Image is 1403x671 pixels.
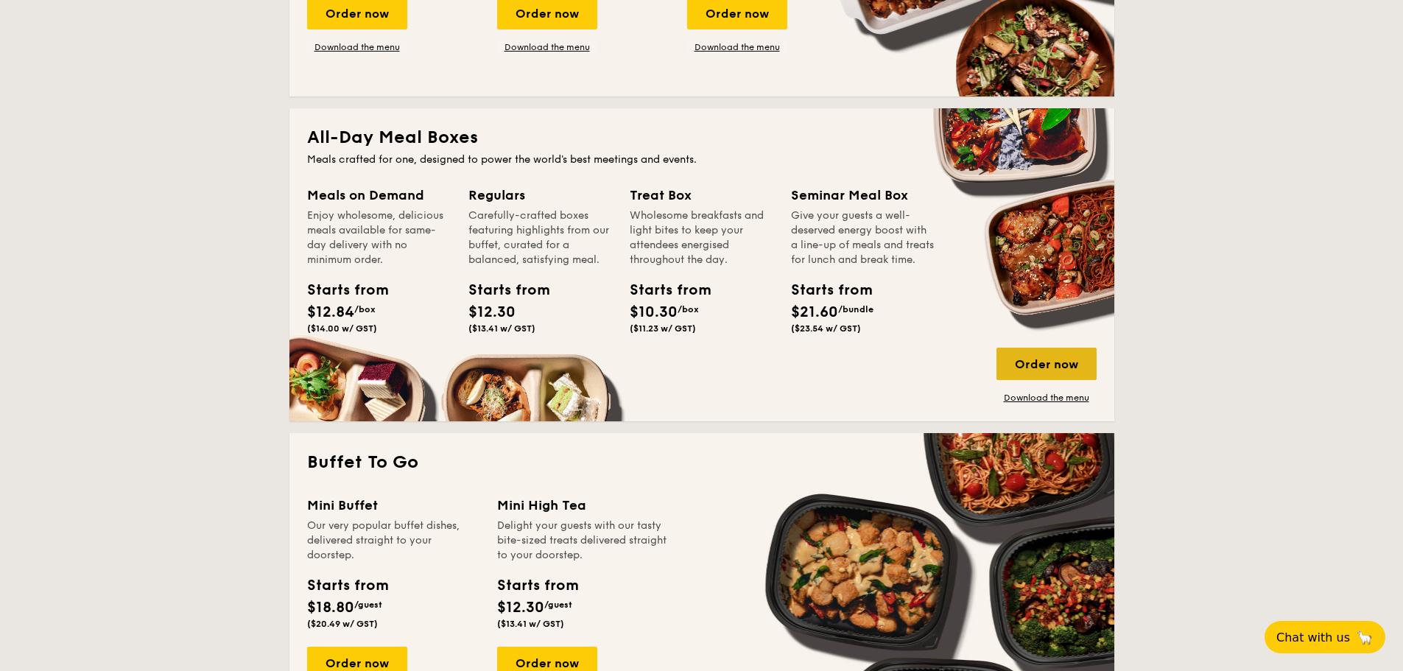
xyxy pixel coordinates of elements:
div: Enjoy wholesome, delicious meals available for same-day delivery with no minimum order. [307,208,451,267]
div: Starts from [630,279,696,301]
div: Mini High Tea [497,495,669,516]
span: /guest [354,600,382,610]
div: Our very popular buffet dishes, delivered straight to your doorstep. [307,519,479,563]
h2: Buffet To Go [307,451,1097,474]
div: Meals on Demand [307,185,451,205]
span: /guest [544,600,572,610]
span: $21.60 [791,303,838,321]
span: $18.80 [307,599,354,616]
span: ($14.00 w/ GST) [307,323,377,334]
div: Carefully-crafted boxes featuring highlights from our buffet, curated for a balanced, satisfying ... [468,208,612,267]
div: Regulars [468,185,612,205]
div: Order now [996,348,1097,380]
span: /box [678,304,699,315]
div: Treat Box [630,185,773,205]
h2: All-Day Meal Boxes [307,126,1097,150]
span: /bundle [838,304,873,315]
div: Starts from [307,575,387,597]
div: Mini Buffet [307,495,479,516]
div: Delight your guests with our tasty bite-sized treats delivered straight to your doorstep. [497,519,669,563]
div: Starts from [791,279,857,301]
div: Starts from [497,575,577,597]
a: Download the menu [497,41,597,53]
span: ($13.41 w/ GST) [468,323,535,334]
span: ($23.54 w/ GST) [791,323,861,334]
span: Chat with us [1276,630,1350,644]
span: $12.30 [468,303,516,321]
div: Seminar Meal Box [791,185,935,205]
div: Meals crafted for one, designed to power the world's best meetings and events. [307,152,1097,167]
button: Chat with us🦙 [1265,621,1385,653]
span: ($13.41 w/ GST) [497,619,564,629]
span: /box [354,304,376,315]
div: Wholesome breakfasts and light bites to keep your attendees energised throughout the day. [630,208,773,267]
a: Download the menu [307,41,407,53]
span: $12.30 [497,599,544,616]
span: ($11.23 w/ GST) [630,323,696,334]
span: $10.30 [630,303,678,321]
a: Download the menu [996,392,1097,404]
span: $12.84 [307,303,354,321]
span: 🦙 [1356,629,1374,646]
div: Starts from [307,279,373,301]
a: Download the menu [687,41,787,53]
span: ($20.49 w/ GST) [307,619,378,629]
div: Give your guests a well-deserved energy boost with a line-up of meals and treats for lunch and br... [791,208,935,267]
div: Starts from [468,279,535,301]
